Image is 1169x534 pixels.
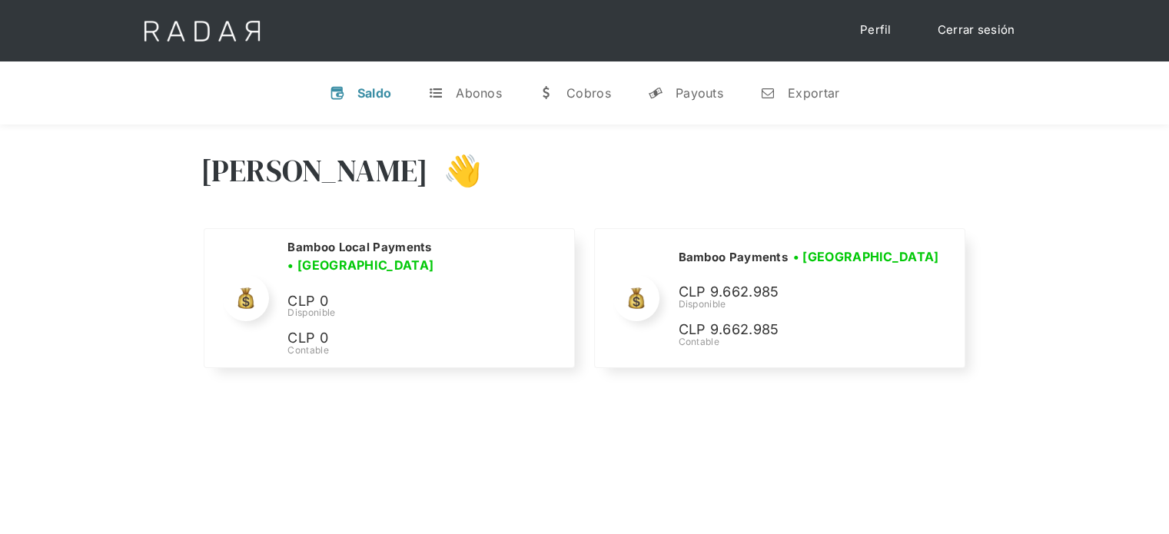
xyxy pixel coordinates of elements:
p: CLP 0 [287,327,518,350]
p: CLP 0 [287,290,518,313]
h3: 👋 [428,151,482,190]
div: Payouts [676,85,723,101]
div: w [539,85,554,101]
a: Cerrar sesión [922,15,1031,45]
h3: • [GEOGRAPHIC_DATA] [793,247,939,266]
h3: • [GEOGRAPHIC_DATA] [287,256,433,274]
a: Perfil [845,15,907,45]
h2: Bamboo Local Payments [287,240,431,255]
div: t [428,85,443,101]
div: v [330,85,345,101]
div: Contable [678,335,944,349]
div: Disponible [287,306,555,320]
div: Contable [287,343,555,357]
div: Cobros [566,85,611,101]
div: Saldo [357,85,392,101]
p: CLP 9.662.985 [678,281,908,303]
h3: [PERSON_NAME] [201,151,429,190]
div: Disponible [678,297,944,311]
div: Exportar [788,85,839,101]
p: CLP 9.662.985 [678,319,908,341]
h2: Bamboo Payments [678,250,788,265]
div: n [760,85,775,101]
div: Abonos [456,85,502,101]
div: y [648,85,663,101]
